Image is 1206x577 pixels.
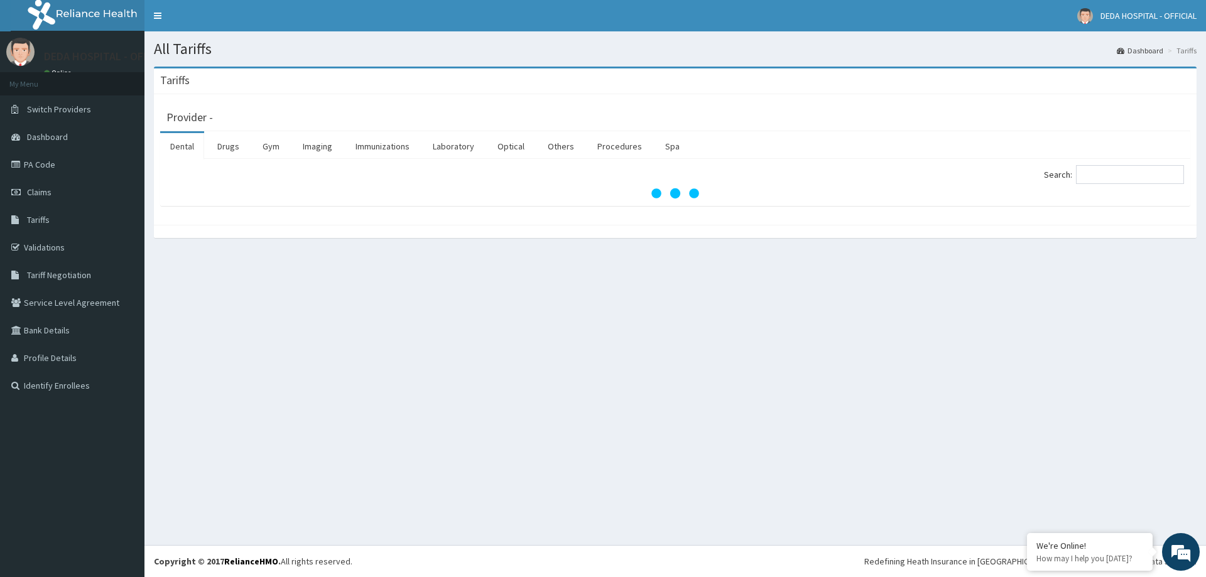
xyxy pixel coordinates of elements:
[538,133,584,159] a: Others
[487,133,535,159] a: Optical
[587,133,652,159] a: Procedures
[154,556,281,567] strong: Copyright © 2017 .
[423,133,484,159] a: Laboratory
[293,133,342,159] a: Imaging
[44,68,74,77] a: Online
[144,545,1206,577] footer: All rights reserved.
[207,133,249,159] a: Drugs
[1036,553,1143,564] p: How may I help you today?
[1117,45,1163,56] a: Dashboard
[1165,45,1197,56] li: Tariffs
[655,133,690,159] a: Spa
[345,133,420,159] a: Immunizations
[27,131,68,143] span: Dashboard
[1036,540,1143,551] div: We're Online!
[160,133,204,159] a: Dental
[6,38,35,66] img: User Image
[650,168,700,218] svg: audio-loading
[160,75,190,86] h3: Tariffs
[27,269,91,281] span: Tariff Negotiation
[224,556,278,567] a: RelianceHMO
[27,186,52,198] span: Claims
[253,133,290,159] a: Gym
[154,41,1197,57] h1: All Tariffs
[166,112,213,123] h3: Provider -
[44,51,173,62] p: DEDA HOSPITAL - OFFICIAL
[1044,165,1184,184] label: Search:
[27,214,50,225] span: Tariffs
[1100,10,1197,21] span: DEDA HOSPITAL - OFFICIAL
[1077,8,1093,24] img: User Image
[864,555,1197,568] div: Redefining Heath Insurance in [GEOGRAPHIC_DATA] using Telemedicine and Data Science!
[27,104,91,115] span: Switch Providers
[1076,165,1184,184] input: Search:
